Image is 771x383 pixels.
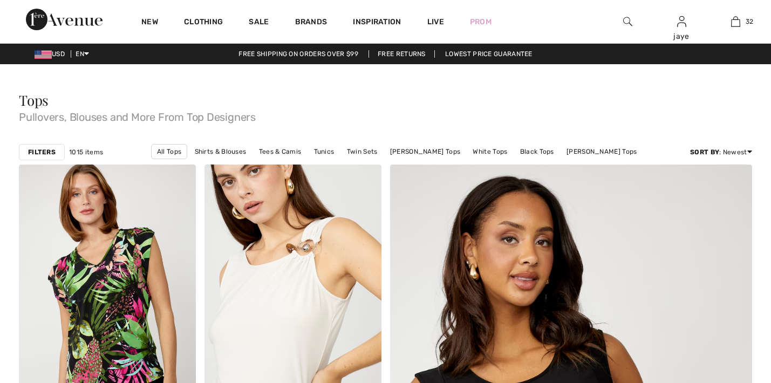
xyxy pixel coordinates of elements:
a: All Tops [151,144,187,159]
a: New [141,17,158,29]
span: 32 [746,17,754,26]
strong: Filters [28,147,56,157]
span: Inspiration [353,17,401,29]
a: 32 [709,15,762,28]
a: Black Tops [515,145,560,159]
strong: Sort By [690,148,719,156]
span: 1015 items [69,147,103,157]
a: Lowest Price Guarantee [436,50,541,58]
a: Live [427,16,444,28]
a: [PERSON_NAME] Tops [385,145,466,159]
a: Sale [249,17,269,29]
a: [PERSON_NAME] Tops [561,145,642,159]
a: Sign In [677,16,686,26]
a: Free Returns [369,50,435,58]
a: Tunics [309,145,340,159]
img: 1ère Avenue [26,9,103,30]
img: My Bag [731,15,740,28]
img: search the website [623,15,632,28]
span: EN [76,50,89,58]
span: Pullovers, Blouses and More From Top Designers [19,107,752,122]
span: USD [35,50,69,58]
a: Clothing [184,17,223,29]
span: Tops [19,91,49,110]
img: US Dollar [35,50,52,59]
a: Free shipping on orders over $99 [230,50,367,58]
a: Prom [470,16,492,28]
div: jaye [655,31,708,42]
a: White Tops [467,145,513,159]
a: Brands [295,17,327,29]
a: Twin Sets [342,145,383,159]
a: Shirts & Blouses [189,145,252,159]
img: My Info [677,15,686,28]
div: : Newest [690,147,752,157]
a: Tees & Camis [254,145,307,159]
